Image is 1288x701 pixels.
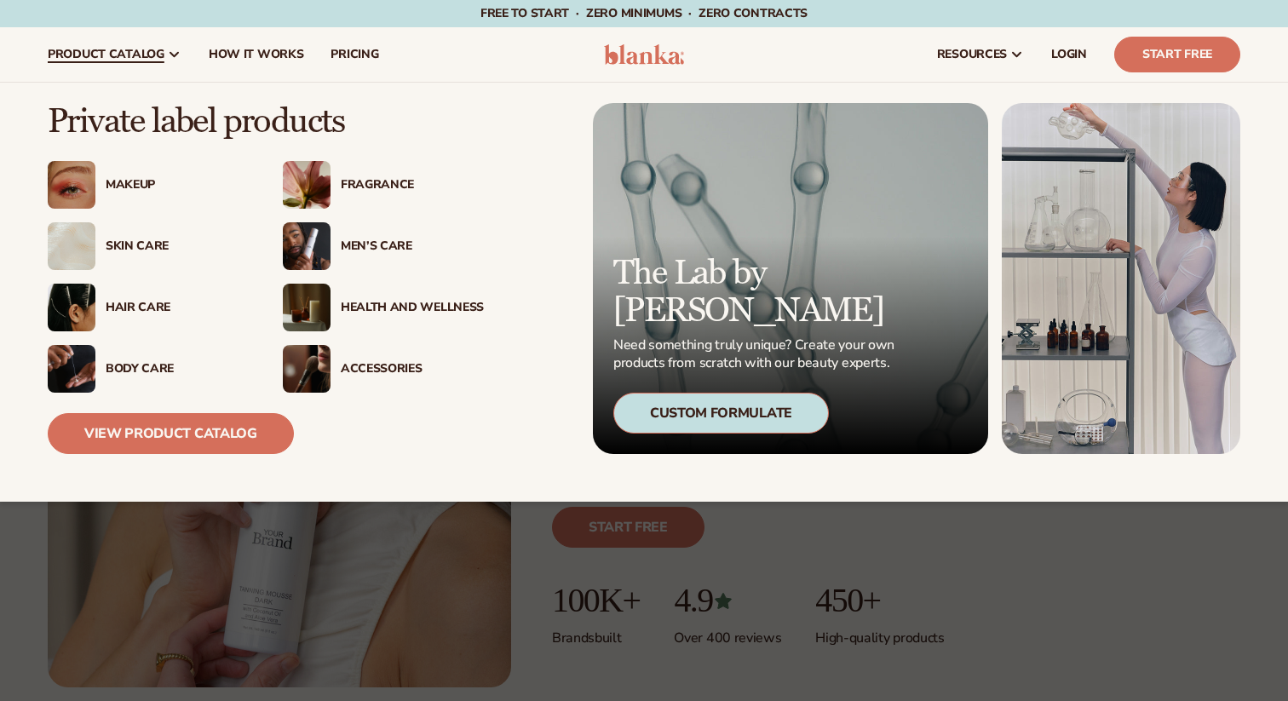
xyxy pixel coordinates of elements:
span: LOGIN [1051,48,1087,61]
img: Pink blooming flower. [283,161,331,209]
span: pricing [331,48,378,61]
span: resources [937,48,1007,61]
a: Candles and incense on table. Health And Wellness [283,284,484,331]
div: Makeup [106,178,249,192]
a: Pink blooming flower. Fragrance [283,161,484,209]
a: View Product Catalog [48,413,294,454]
a: Male holding moisturizer bottle. Men’s Care [283,222,484,270]
span: How It Works [209,48,304,61]
span: Free to start · ZERO minimums · ZERO contracts [480,5,808,21]
a: Cream moisturizer swatch. Skin Care [48,222,249,270]
a: product catalog [34,27,195,82]
div: Body Care [106,362,249,376]
img: Candles and incense on table. [283,284,331,331]
img: Cream moisturizer swatch. [48,222,95,270]
p: Private label products [48,103,484,141]
img: Male hand applying moisturizer. [48,345,95,393]
img: Male holding moisturizer bottle. [283,222,331,270]
a: Start Free [1114,37,1240,72]
img: logo [604,44,685,65]
img: Female with makeup brush. [283,345,331,393]
a: resources [923,27,1038,82]
a: pricing [317,27,392,82]
img: Female hair pulled back with clips. [48,284,95,331]
a: How It Works [195,27,318,82]
img: Female in lab with equipment. [1002,103,1240,454]
div: Custom Formulate [613,393,829,434]
div: Health And Wellness [341,301,484,315]
div: Fragrance [341,178,484,192]
a: Female hair pulled back with clips. Hair Care [48,284,249,331]
div: Men’s Care [341,239,484,254]
a: Female with glitter eye makeup. Makeup [48,161,249,209]
a: Microscopic product formula. The Lab by [PERSON_NAME] Need something truly unique? Create your ow... [593,103,988,454]
div: Hair Care [106,301,249,315]
img: Female with glitter eye makeup. [48,161,95,209]
p: Need something truly unique? Create your own products from scratch with our beauty experts. [613,336,900,372]
p: The Lab by [PERSON_NAME] [613,255,900,330]
span: product catalog [48,48,164,61]
div: Skin Care [106,239,249,254]
a: Male hand applying moisturizer. Body Care [48,345,249,393]
div: Accessories [341,362,484,376]
a: LOGIN [1038,27,1101,82]
a: Female with makeup brush. Accessories [283,345,484,393]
